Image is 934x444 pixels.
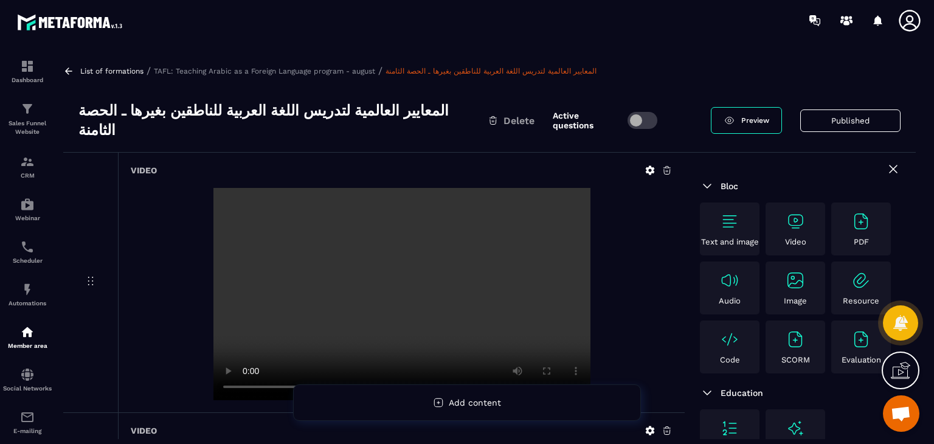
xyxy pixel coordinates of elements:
[3,358,52,401] a: social-networksocial-networkSocial Networks
[78,101,488,140] h3: المعايير العالمية لتدريس اللغة العربية للناطقين بغيرها ـ الحصة الثامنة
[3,145,52,188] a: formationformationCRM
[843,296,879,305] p: Resource
[131,426,157,435] h6: Video
[3,316,52,358] a: automationsautomationsMember area
[785,237,806,246] p: Video
[719,296,741,305] p: Audio
[3,172,52,179] p: CRM
[80,67,144,75] a: List of formations
[854,237,869,246] p: PDF
[3,215,52,221] p: Webinar
[17,11,126,33] img: logo
[20,197,35,212] img: automations
[3,119,52,136] p: Sales Funnel Website
[131,165,157,175] h6: Video
[741,116,769,125] span: Preview
[3,428,52,434] p: E-mailing
[720,330,739,349] img: text-image no-wrap
[378,65,382,77] span: /
[720,418,739,438] img: text-image no-wrap
[786,418,805,438] img: text-image
[20,325,35,339] img: automations
[3,300,52,307] p: Automations
[842,355,881,364] p: Evaluation
[721,181,738,191] span: Bloc
[3,77,52,83] p: Dashboard
[147,65,151,77] span: /
[851,212,871,231] img: text-image no-wrap
[449,398,501,408] span: Add content
[3,188,52,231] a: automationsautomationsWebinar
[553,111,621,130] label: Active questions
[781,355,810,364] p: SCORM
[786,271,805,290] img: text-image no-wrap
[3,257,52,264] p: Scheduler
[720,355,740,364] p: Code
[784,296,807,305] p: Image
[3,231,52,273] a: schedulerschedulerScheduler
[800,109,901,132] button: Published
[720,212,739,231] img: text-image no-wrap
[386,67,597,75] a: المعايير العالمية لتدريس اللغة العربية للناطقين بغيرها ـ الحصة الثامنة
[700,386,714,400] img: arrow-down
[851,271,871,290] img: text-image no-wrap
[154,67,375,75] a: TAFL: Teaching Arabic as a Foreign Language program - august
[720,271,739,290] img: text-image no-wrap
[20,59,35,74] img: formation
[851,330,871,349] img: text-image no-wrap
[786,330,805,349] img: text-image no-wrap
[20,282,35,297] img: automations
[711,107,782,134] a: Preview
[883,395,919,432] div: Open chat
[20,367,35,382] img: social-network
[3,385,52,392] p: Social Networks
[20,410,35,425] img: email
[503,115,534,127] span: Delete
[3,401,52,443] a: emailemailE-mailing
[3,50,52,92] a: formationformationDashboard
[20,154,35,169] img: formation
[20,102,35,116] img: formation
[3,92,52,145] a: formationformationSales Funnel Website
[3,273,52,316] a: automationsautomationsAutomations
[20,240,35,254] img: scheduler
[701,237,759,246] p: Text and image
[700,179,714,193] img: arrow-down
[721,388,763,398] span: Education
[786,212,805,231] img: text-image no-wrap
[3,342,52,349] p: Member area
